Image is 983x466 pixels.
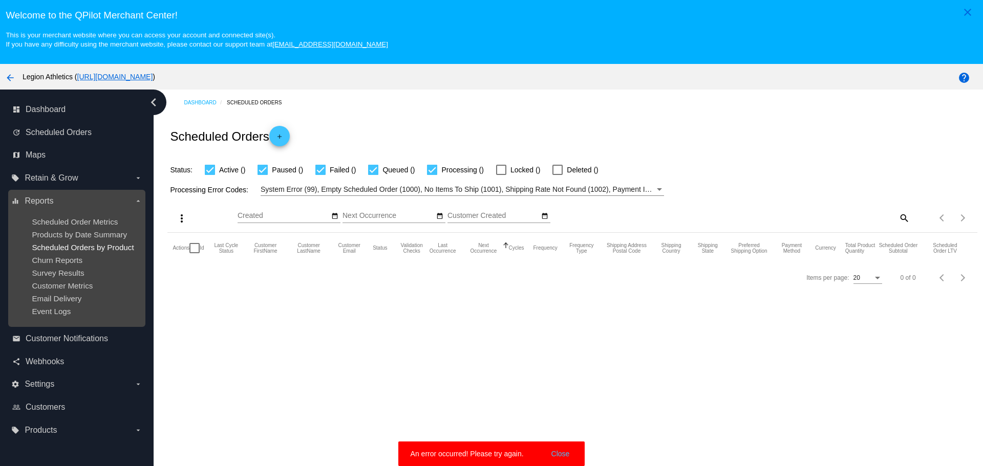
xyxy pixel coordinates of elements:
a: people_outline Customers [12,399,142,415]
a: Dashboard [184,95,227,110]
i: local_offer [11,174,19,182]
i: chevron_left [145,94,162,110]
a: dashboard Dashboard [12,101,142,118]
a: Scheduled Orders by Product [32,243,134,252]
i: share [12,358,20,366]
a: map Maps [12,147,142,163]
span: Settings [25,380,54,389]
i: email [12,335,20,343]
button: Change sorting for CurrencyIso [815,245,836,251]
mat-header-cell: Actions [173,233,189,263]
mat-icon: date_range [541,212,548,220]
h2: Scheduled Orders [170,126,289,146]
i: equalizer [11,197,19,205]
button: Change sorting for FrequencyType [567,242,596,254]
mat-icon: help [958,72,970,84]
input: Next Occurrence [343,212,435,220]
span: Products [25,426,57,435]
mat-icon: search [897,210,910,226]
button: Change sorting for CustomerFirstName [248,242,283,254]
span: Webhooks [26,357,64,366]
a: [EMAIL_ADDRESS][DOMAIN_NAME] [272,40,388,48]
span: Paused () [272,164,303,176]
i: local_offer [11,426,19,434]
span: Active () [219,164,245,176]
a: share Webhooks [12,353,142,370]
div: 0 of 0 [901,274,916,281]
a: Scheduled Orders [227,95,291,110]
i: people_outline [12,403,20,411]
simple-snack-bar: An error occurred! Please try again. [411,449,573,459]
i: settings [11,380,19,388]
mat-icon: date_range [331,212,338,220]
i: arrow_drop_down [134,380,142,388]
div: Items per page: [806,274,849,281]
mat-select: Items per page: [853,275,882,282]
mat-icon: close [961,6,974,18]
span: Maps [26,150,46,160]
a: email Customer Notifications [12,330,142,347]
i: arrow_drop_down [134,197,142,205]
button: Change sorting for Subtotal [879,242,918,254]
a: [URL][DOMAIN_NAME] [77,73,153,81]
span: 20 [853,274,860,281]
button: Change sorting for ShippingState [695,242,721,254]
a: Products by Date Summary [32,230,127,239]
button: Change sorting for CustomerEmail [335,242,364,254]
button: Change sorting for Frequency [533,245,558,251]
a: Email Delivery [32,294,81,303]
button: Change sorting for LifetimeValue [927,242,963,254]
button: Change sorting for ShippingPostcode [606,242,648,254]
mat-select: Filter by Processing Error Codes [261,183,664,196]
span: Customers [26,403,65,412]
button: Change sorting for PaymentMethod.Type [778,242,806,254]
i: update [12,128,20,137]
button: Next page [953,208,973,228]
mat-header-cell: Validation Checks [396,233,426,263]
span: Deleted () [567,164,598,176]
a: Customer Metrics [32,281,93,290]
button: Change sorting for Status [373,245,387,251]
i: dashboard [12,105,20,114]
span: Locked () [510,164,540,176]
i: arrow_drop_down [134,426,142,434]
button: Previous page [932,208,953,228]
button: Close [548,449,573,459]
mat-icon: more_vert [176,212,188,225]
a: Survey Results [32,269,84,277]
span: Reports [25,196,53,206]
button: Previous page [932,268,953,288]
span: Processing Error Codes: [170,186,248,194]
a: Churn Reports [32,256,82,264]
span: Retain & Grow [25,173,78,183]
mat-icon: add [273,133,286,145]
a: Event Logs [32,307,71,316]
mat-header-cell: Total Product Quantity [845,233,879,263]
span: Status: [170,166,193,174]
input: Created [238,212,330,220]
span: Dashboard [26,105,66,114]
a: Scheduled Order Metrics [32,217,118,226]
mat-icon: arrow_back [4,72,16,84]
span: Processing () [441,164,483,176]
small: This is your merchant website where you can access your account and connected site(s). If you hav... [6,31,388,48]
button: Change sorting for ShippingCountry [657,242,686,254]
span: Customer Notifications [26,334,108,343]
input: Customer Created [447,212,540,220]
button: Change sorting for NextOccurrenceUtc [467,242,499,254]
span: Queued () [382,164,415,176]
i: map [12,151,20,159]
i: arrow_drop_down [134,174,142,182]
button: Next page [953,268,973,288]
span: Failed () [330,164,356,176]
button: Change sorting for Id [200,245,204,251]
button: Change sorting for CustomerLastName [292,242,326,254]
